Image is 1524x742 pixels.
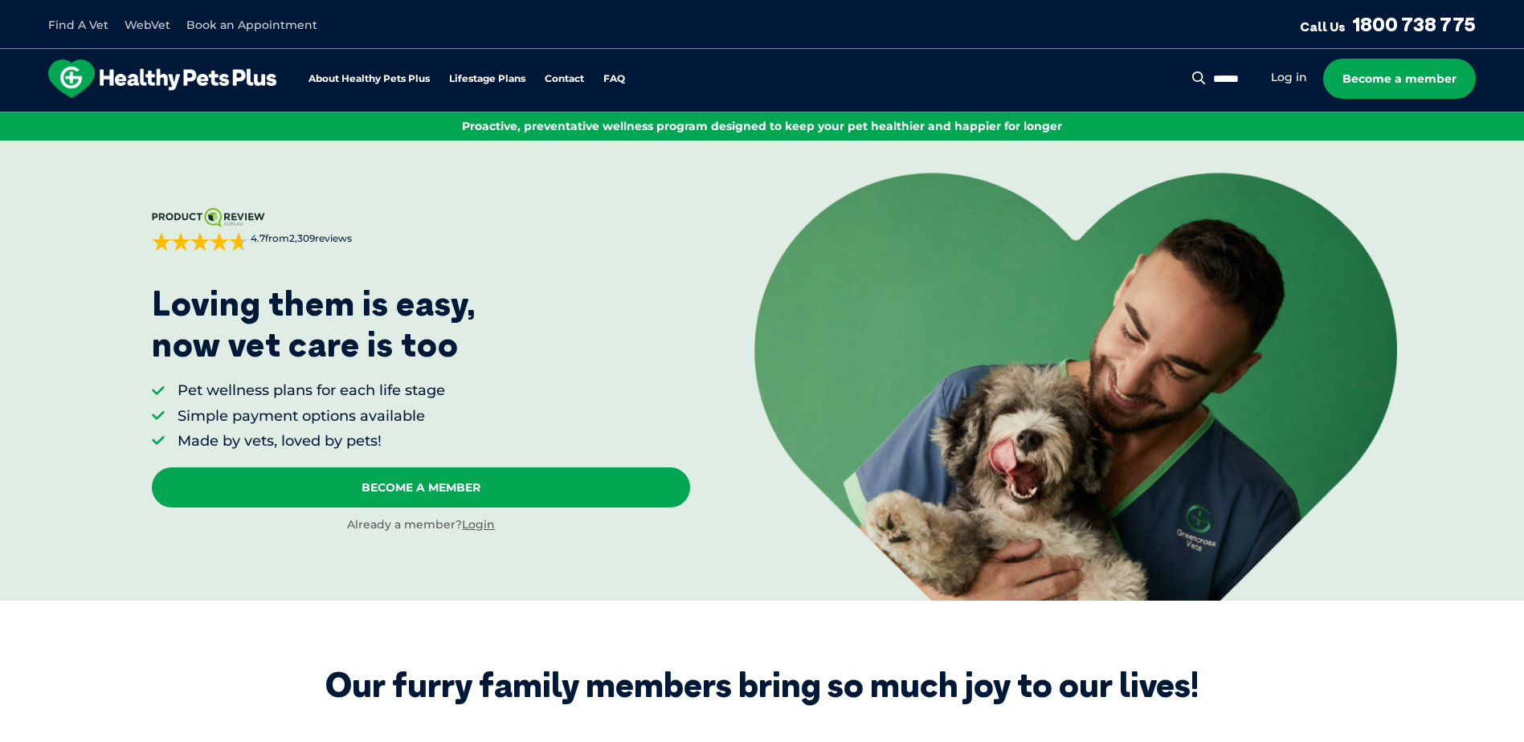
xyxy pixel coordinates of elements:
a: Contact [545,74,584,84]
a: Book an Appointment [186,18,317,32]
a: Find A Vet [48,18,108,32]
a: 4.7from2,309reviews [152,208,690,251]
div: 4.7 out of 5 stars [152,232,248,251]
img: <p>Loving them is easy, <br /> now vet care is too</p> [754,173,1397,600]
a: WebVet [125,18,170,32]
span: Call Us [1300,18,1346,35]
div: Already a member? [152,517,690,533]
a: FAQ [603,74,625,84]
span: from [248,232,352,246]
li: Pet wellness plans for each life stage [178,381,445,401]
a: Log in [1271,70,1307,85]
span: 2,309 reviews [289,232,352,244]
button: Search [1189,70,1209,86]
a: About Healthy Pets Plus [308,74,430,84]
img: hpp-logo [48,59,276,98]
li: Simple payment options available [178,406,445,426]
a: Become A Member [152,467,690,508]
div: Our furry family members bring so much joy to our lives! [325,665,1199,705]
a: Become a member [1323,59,1476,99]
li: Made by vets, loved by pets! [178,431,445,451]
a: Call Us1800 738 775 [1300,12,1476,36]
strong: 4.7 [251,232,265,244]
p: Loving them is easy, now vet care is too [152,283,476,365]
span: Proactive, preventative wellness program designed to keep your pet healthier and happier for longer [462,119,1062,133]
a: Lifestage Plans [449,74,525,84]
a: Login [462,517,495,532]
